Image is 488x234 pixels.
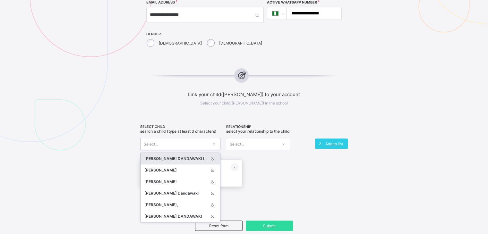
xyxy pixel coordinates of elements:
span: Link your child([PERSON_NAME]) to your account [122,91,366,97]
div: [PERSON_NAME], [144,202,208,208]
div: [PERSON_NAME] [144,179,208,185]
span: GENDER [146,32,264,36]
div: Select... [144,138,158,150]
span: Search a child (type at least 3 characters) [140,129,217,134]
label: Active WhatsApp Number [267,0,317,4]
div: [PERSON_NAME] DANDAWAKI [PERSON_NAME] [144,155,208,162]
span: Select your relationship to the child [226,129,289,134]
div: [PERSON_NAME] DANDAWAKI [144,213,208,220]
div: Select... [229,138,244,150]
div: × [231,163,239,171]
span: Select your child([PERSON_NAME]) in the school [200,101,288,105]
div: [PERSON_NAME] Dandawaki [144,190,208,196]
span: RELATIONSHIP [226,125,308,129]
span: SELECT CHILD [140,125,223,129]
span: Add to list [325,141,343,146]
span: Submit [251,223,288,228]
label: [DEMOGRAPHIC_DATA] [219,41,262,46]
label: [DEMOGRAPHIC_DATA] [159,41,202,46]
div: [PERSON_NAME] [144,167,208,173]
span: Reset form [200,223,237,228]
